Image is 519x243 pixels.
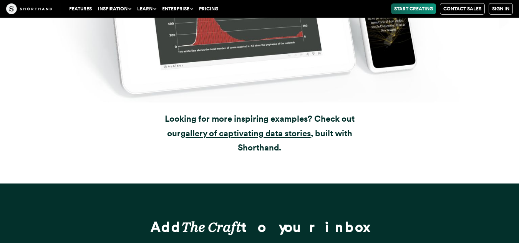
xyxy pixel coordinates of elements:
a: Features [66,3,95,14]
a: gallery of captivating data stories [181,128,311,138]
a: Sign in [489,3,513,15]
button: Learn [134,3,159,14]
img: The Craft [6,3,52,14]
em: The Craft [181,218,241,235]
strong: Looking for more inspiring examples? Check out our [165,114,355,138]
a: Contact Sales [440,3,485,15]
h3: Add to your inbox [125,220,394,234]
a: Start Creating [391,3,436,14]
button: Enterprise [159,3,196,14]
a: Pricing [196,3,221,14]
strong: , built with Shorthand. [238,128,352,152]
button: Inspiration [95,3,134,14]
